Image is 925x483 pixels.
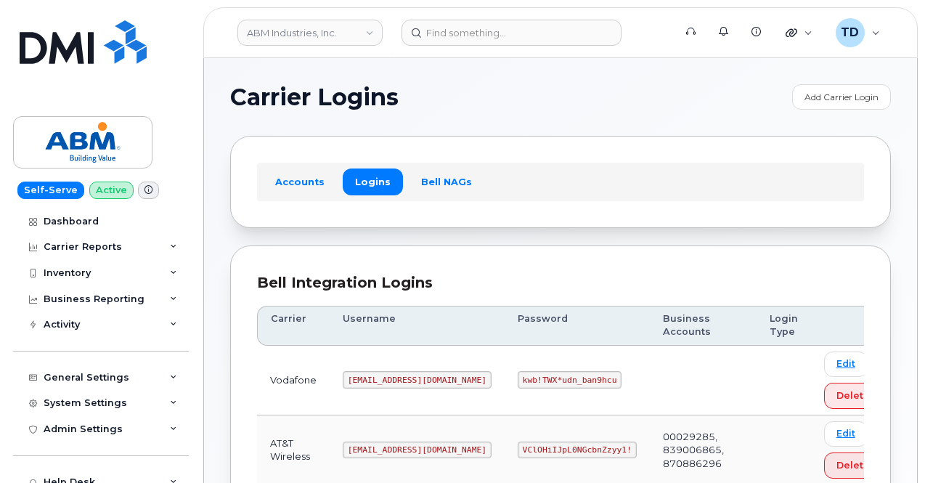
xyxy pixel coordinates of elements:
[757,306,811,346] th: Login Type
[230,86,399,108] span: Carrier Logins
[836,458,870,472] span: Delete
[343,169,403,195] a: Logins
[836,389,870,402] span: Delete
[330,306,505,346] th: Username
[257,272,864,293] div: Bell Integration Logins
[824,452,882,479] button: Delete
[257,346,330,415] td: Vodafone
[409,169,484,195] a: Bell NAGs
[824,383,882,409] button: Delete
[343,442,492,459] code: [EMAIL_ADDRESS][DOMAIN_NAME]
[824,352,868,377] a: Edit
[343,371,492,389] code: [EMAIL_ADDRESS][DOMAIN_NAME]
[263,169,337,195] a: Accounts
[824,421,868,447] a: Edit
[257,306,330,346] th: Carrier
[505,306,650,346] th: Password
[650,306,757,346] th: Business Accounts
[518,442,637,459] code: VClOHiIJpL0NGcbnZzyy1!
[792,84,891,110] a: Add Carrier Login
[518,371,622,389] code: kwb!TWX*udn_ban9hcu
